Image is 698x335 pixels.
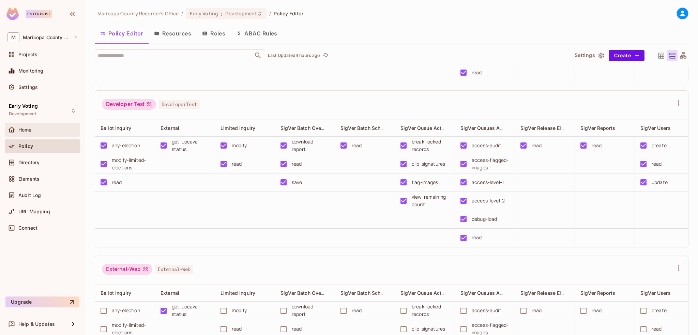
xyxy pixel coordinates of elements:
span: SigVer Queues Access [460,290,514,296]
span: Early Voting [9,103,38,109]
div: read [652,325,662,333]
span: Limited Inquiry [221,125,255,131]
div: break-locked-records [412,303,449,318]
div: Enterprise [26,10,52,18]
div: modify [232,307,247,314]
div: update [652,179,668,186]
span: Ballot Inquiry [101,125,131,131]
span: Elements [18,176,40,182]
div: get-uocava-status [172,138,209,153]
div: any-election [112,142,140,149]
span: Monitoring [18,68,44,74]
span: Workspace: Maricopa County Recorder's Office [23,35,71,40]
img: SReyMgAAAABJRU5ErkJggg== [6,7,19,20]
button: Create [609,50,644,61]
p: Last Updated 4 hours ago [268,53,320,58]
span: URL Mapping [18,209,50,214]
div: view-remaining-count [412,193,449,208]
div: access-flagged-images [472,156,509,171]
div: read [472,69,482,76]
span: SigVer Users [640,290,671,296]
div: External-Web [102,264,152,275]
div: clip-signatures [412,160,445,168]
span: : [221,11,223,16]
span: SigVer Release Election [520,290,575,296]
div: save [292,179,302,186]
button: Upgrade [5,296,79,307]
span: Settings [18,85,38,90]
span: the active workspace [97,10,179,17]
button: Settings [572,50,606,61]
li: / [181,10,183,17]
span: Help & Updates [18,321,55,327]
div: read [352,307,362,314]
div: access-level-2 [472,197,505,204]
div: read [532,142,542,149]
div: download-report [292,303,329,318]
div: modify [232,142,247,149]
span: Policy [18,143,33,149]
li: / [269,10,271,17]
div: any-election [112,307,140,314]
div: create [652,307,667,314]
span: SigVer Users [640,125,671,131]
div: read [352,142,362,149]
span: Ballot Inquiry [101,290,131,296]
div: access-level-1 [472,179,504,186]
div: read [232,160,242,168]
span: SigVer Batch Scheduling [340,290,398,296]
span: Audit Log [18,193,41,198]
div: read [292,325,302,333]
span: Directory [18,160,40,165]
span: SigVer Queue Actions [400,290,451,296]
div: flag-images [412,179,438,186]
button: ABAC Rules [231,25,283,42]
span: Development [225,10,257,17]
span: Limited Inquiry [221,290,255,296]
span: Projects [18,52,37,57]
span: Development [9,111,36,117]
div: read [112,179,122,186]
div: Developer Test [102,99,156,110]
span: Policy Editor [274,10,304,17]
div: get-uocava-status [172,303,209,318]
span: SigVer Batch Overview [280,290,334,296]
span: External [161,125,179,131]
div: clip-signatures [412,325,445,333]
div: create [652,142,667,149]
div: read [592,142,602,149]
span: SigVer Reports [580,125,615,131]
div: read [232,325,242,333]
span: Early Voting [190,10,218,17]
button: Open [253,51,263,60]
span: M [7,32,19,42]
button: Roles [197,25,231,42]
div: read [592,307,602,314]
span: SigVer Release Election [520,125,575,131]
span: SigVer Queues Access [460,125,514,131]
span: refresh [323,52,329,59]
span: SigVer Batch Scheduling [340,125,398,131]
span: Click to refresh data [320,51,330,60]
div: read [532,307,542,314]
span: DeveloperTest [159,100,200,109]
div: read [652,160,662,168]
button: Resources [149,25,197,42]
div: access-audit [472,307,501,314]
div: break-locked-records [412,138,449,153]
div: read [292,160,302,168]
div: debug-load [472,215,497,223]
span: External [161,290,179,296]
div: download-report [292,138,329,153]
span: SigVer Queue Actions [400,125,451,131]
span: SigVer Batch Overview [280,125,334,131]
div: read [472,234,482,241]
span: Connect [18,225,37,231]
div: access-audit [472,142,501,149]
span: SigVer Reports [580,290,615,296]
span: Home [18,127,32,133]
span: External-Web [155,265,193,274]
button: Policy Editor [95,25,149,42]
div: modify-limited-elections [112,156,149,171]
button: refresh [321,51,330,60]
